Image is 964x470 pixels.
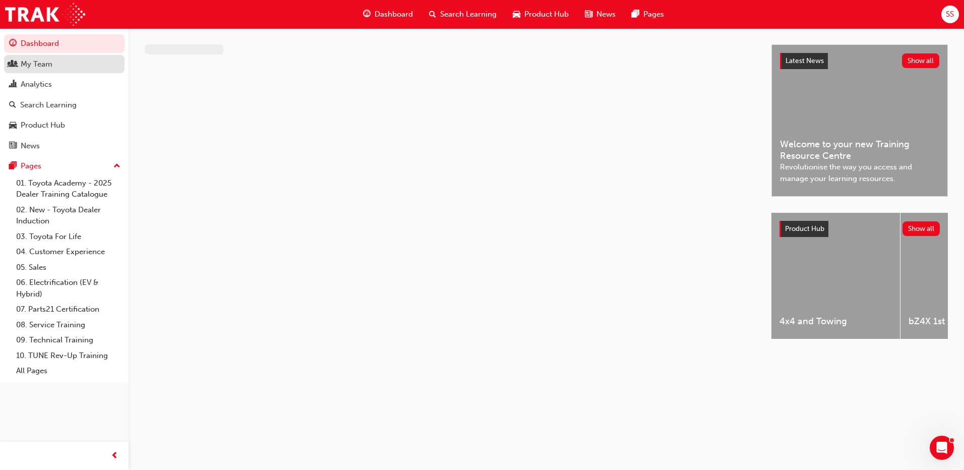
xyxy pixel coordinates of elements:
[12,260,125,275] a: 05. Sales
[902,221,940,236] button: Show all
[4,157,125,175] button: Pages
[429,8,436,21] span: search-icon
[9,60,17,69] span: people-icon
[12,202,125,229] a: 02. New - Toyota Dealer Induction
[946,9,954,20] span: SS
[779,221,940,237] a: Product HubShow all
[902,53,940,68] button: Show all
[930,436,954,460] iframe: Intercom live chat
[12,175,125,202] a: 01. Toyota Academy - 2025 Dealer Training Catalogue
[9,121,17,130] span: car-icon
[780,161,939,184] span: Revolutionise the way you access and manage your learning resources.
[421,4,505,25] a: search-iconSearch Learning
[505,4,577,25] a: car-iconProduct Hub
[585,8,592,21] span: news-icon
[440,9,497,20] span: Search Learning
[20,99,77,111] div: Search Learning
[779,316,892,327] span: 4x4 and Towing
[21,140,40,152] div: News
[12,229,125,245] a: 03. Toyota For Life
[9,101,16,110] span: search-icon
[786,56,824,65] span: Latest News
[9,39,17,48] span: guage-icon
[4,34,125,53] a: Dashboard
[21,79,52,90] div: Analytics
[785,224,824,233] span: Product Hub
[9,80,17,89] span: chart-icon
[941,6,959,23] button: SS
[21,160,41,172] div: Pages
[4,137,125,155] a: News
[12,348,125,364] a: 10. TUNE Rev-Up Training
[12,244,125,260] a: 04. Customer Experience
[4,116,125,135] a: Product Hub
[632,8,639,21] span: pages-icon
[12,317,125,333] a: 08. Service Training
[21,120,65,131] div: Product Hub
[577,4,624,25] a: news-iconNews
[12,332,125,348] a: 09. Technical Training
[4,32,125,157] button: DashboardMy TeamAnalyticsSearch LearningProduct HubNews
[4,75,125,94] a: Analytics
[12,363,125,379] a: All Pages
[111,450,118,462] span: prev-icon
[363,8,371,21] span: guage-icon
[9,162,17,171] span: pages-icon
[624,4,672,25] a: pages-iconPages
[780,53,939,69] a: Latest NewsShow all
[113,160,120,173] span: up-icon
[643,9,664,20] span: Pages
[355,4,421,25] a: guage-iconDashboard
[780,139,939,161] span: Welcome to your new Training Resource Centre
[524,9,569,20] span: Product Hub
[12,302,125,317] a: 07. Parts21 Certification
[771,44,948,197] a: Latest NewsShow allWelcome to your new Training Resource CentreRevolutionise the way you access a...
[596,9,616,20] span: News
[9,142,17,151] span: news-icon
[5,3,85,26] img: Trak
[12,275,125,302] a: 06. Electrification (EV & Hybrid)
[21,58,52,70] div: My Team
[375,9,413,20] span: Dashboard
[513,8,520,21] span: car-icon
[4,55,125,74] a: My Team
[771,213,900,339] a: 4x4 and Towing
[4,96,125,114] a: Search Learning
